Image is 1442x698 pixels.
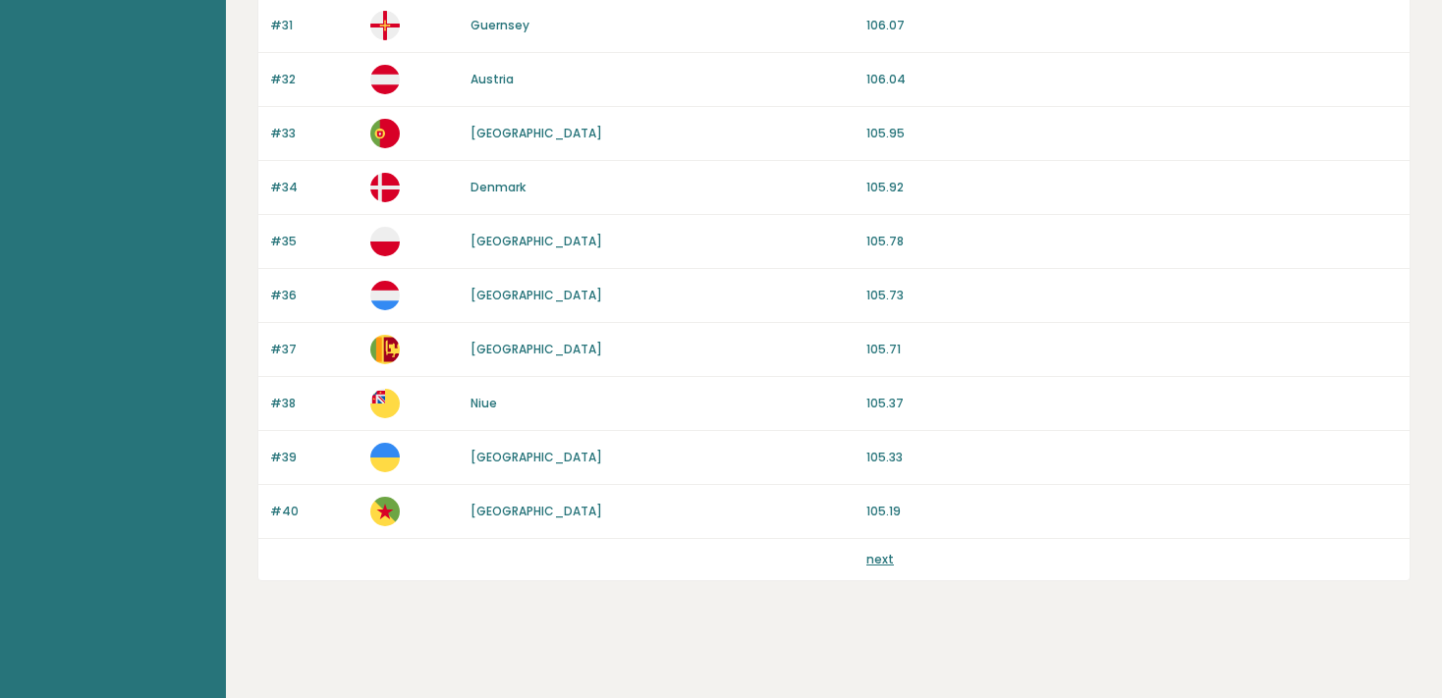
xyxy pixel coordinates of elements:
[866,395,1398,412] p: 105.37
[370,281,400,310] img: lu.svg
[370,389,400,418] img: nu.svg
[270,395,359,412] p: #38
[866,17,1398,34] p: 106.07
[471,503,602,519] a: [GEOGRAPHIC_DATA]
[471,341,602,357] a: [GEOGRAPHIC_DATA]
[370,119,400,148] img: pt.svg
[866,503,1398,520] p: 105.19
[471,179,526,195] a: Denmark
[270,503,359,520] p: #40
[471,17,529,33] a: Guernsey
[471,287,602,303] a: [GEOGRAPHIC_DATA]
[866,179,1398,196] p: 105.92
[866,551,894,567] a: next
[270,341,359,358] p: #37
[370,443,400,472] img: ua.svg
[370,173,400,202] img: dk.svg
[270,287,359,304] p: #36
[471,125,602,141] a: [GEOGRAPHIC_DATA]
[471,233,602,249] a: [GEOGRAPHIC_DATA]
[270,449,359,466] p: #39
[866,341,1398,358] p: 105.71
[471,395,497,411] a: Niue
[471,449,602,465] a: [GEOGRAPHIC_DATA]
[866,71,1398,88] p: 106.04
[270,17,359,34] p: #31
[866,233,1398,250] p: 105.78
[270,125,359,142] p: #33
[866,449,1398,466] p: 105.33
[370,497,400,526] img: gf.svg
[270,233,359,250] p: #35
[370,65,400,94] img: at.svg
[270,71,359,88] p: #32
[471,71,514,87] a: Austria
[866,287,1398,304] p: 105.73
[370,11,400,40] img: gg.svg
[370,227,400,256] img: pl.svg
[270,179,359,196] p: #34
[370,335,400,364] img: lk.svg
[866,125,1398,142] p: 105.95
